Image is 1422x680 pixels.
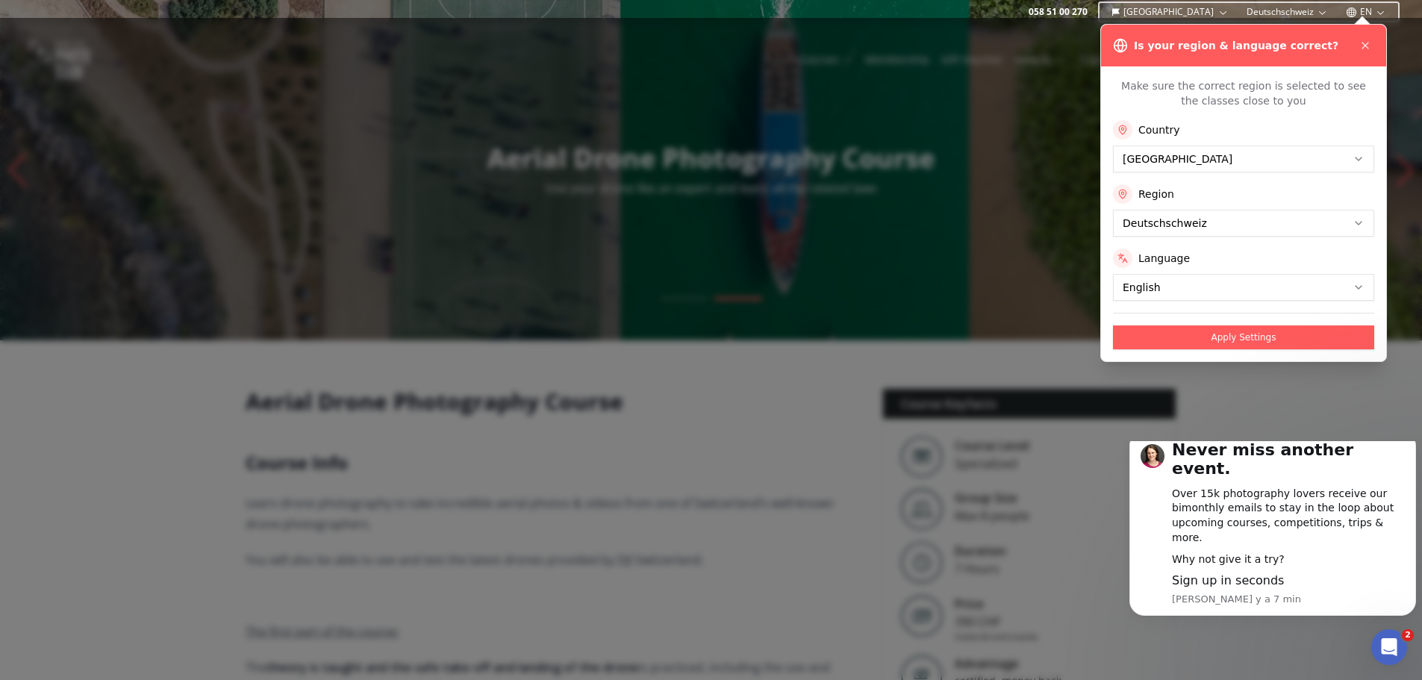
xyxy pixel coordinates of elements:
button: [GEOGRAPHIC_DATA] [1106,3,1235,21]
p: Make sure the correct region is selected to see the classes close to you [1113,78,1374,108]
div: Over 15k photography lovers receive our bimonthly emails to stay in the loop about upcoming cours... [49,46,281,104]
label: Language [1138,251,1190,266]
label: Country [1138,122,1180,137]
label: Region [1138,187,1174,202]
a: 058 51 00 270 [1029,6,1088,18]
div: Why not give it a try? [49,111,281,126]
iframe: Intercom notifications message [1123,441,1422,640]
p: Message from Joan, sent Il y a 7 min [49,152,281,165]
iframe: Intercom live chat [1371,629,1407,665]
button: Deutschschweiz [1241,3,1334,21]
span: 2 [1402,629,1414,641]
button: EN [1340,3,1392,21]
h3: Is your region & language correct? [1134,38,1338,53]
a: Sign up in seconds [49,132,160,146]
button: Apply Settings [1113,325,1374,349]
img: Profile image for Joan [17,3,41,27]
